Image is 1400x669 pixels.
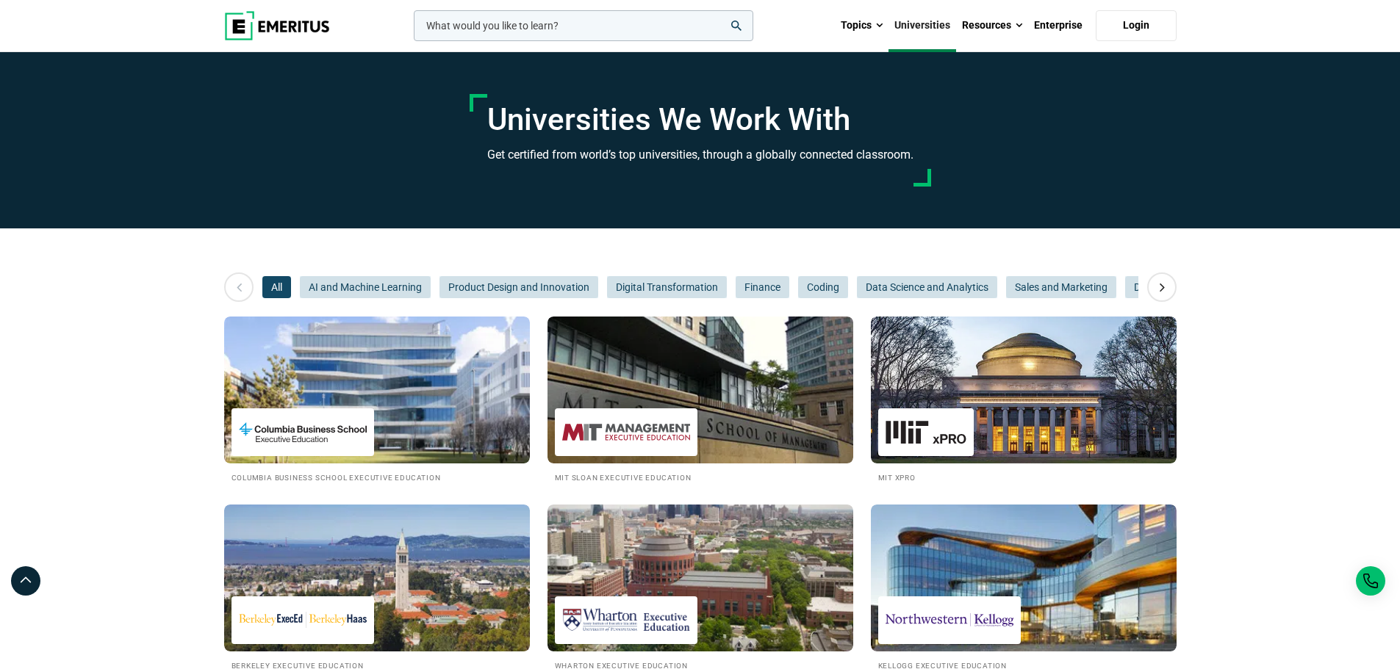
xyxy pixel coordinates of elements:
img: MIT Sloan Executive Education [562,416,690,449]
img: Universities We Work With [548,505,853,651]
button: AI and Machine Learning [300,276,431,298]
img: Columbia Business School Executive Education [239,416,367,449]
button: Coding [798,276,848,298]
img: Berkeley Executive Education [239,604,367,637]
button: Sales and Marketing [1006,276,1116,298]
a: Universities We Work With Columbia Business School Executive Education Columbia Business School E... [224,317,530,483]
h2: MIT Sloan Executive Education [555,471,846,483]
img: Universities We Work With [871,505,1177,651]
a: Login [1096,10,1177,41]
button: Product Design and Innovation [439,276,598,298]
img: Kellogg Executive Education [886,604,1013,637]
button: Finance [736,276,789,298]
button: Digital Marketing [1125,276,1220,298]
img: Universities We Work With [224,505,530,651]
img: Universities We Work With [224,317,530,463]
button: Digital Transformation [607,276,727,298]
h3: Get certified from world’s top universities, through a globally connected classroom. [487,145,913,164]
img: Universities We Work With [871,317,1177,463]
input: woocommerce-product-search-field-0 [414,10,753,41]
button: Data Science and Analytics [857,276,997,298]
a: Universities We Work With MIT Sloan Executive Education MIT Sloan Executive Education [548,317,853,483]
h2: MIT xPRO [878,471,1169,483]
a: Universities We Work With MIT xPRO MIT xPRO [871,317,1177,483]
img: Universities We Work With [548,317,853,463]
h1: Universities We Work With [487,101,913,138]
img: Wharton Executive Education [562,604,690,637]
img: MIT xPRO [886,416,966,449]
button: All [262,276,291,298]
h2: Columbia Business School Executive Education [231,471,523,483]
